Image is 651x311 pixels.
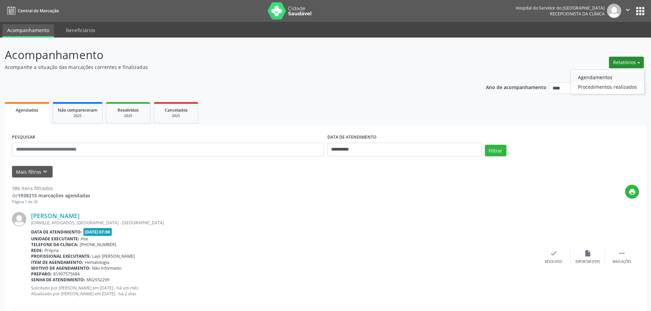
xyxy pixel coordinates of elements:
div: 2025 [58,113,97,118]
button: print [625,185,639,199]
ul: Relatórios [570,70,645,94]
span: Hematologia [85,259,109,265]
span: Não compareceram [58,107,97,113]
div: Exportar (PDF) [575,259,600,264]
button: Filtrar [485,145,506,156]
a: Acompanhamento [2,24,54,38]
label: PESQUISAR [12,132,35,143]
div: 2025 [111,113,145,118]
div: de [12,192,90,199]
span: Hse [81,236,88,242]
i:  [624,6,632,14]
span: Cancelados [165,107,188,113]
span: Resolvidos [118,107,139,113]
b: Motivo de agendamento: [31,265,91,271]
span: 81997575684 [53,271,80,277]
button: Mais filtroskeyboard_arrow_down [12,166,53,178]
div: Mais ações [613,259,631,264]
i:  [618,250,626,257]
a: [PERSON_NAME] [31,212,80,220]
b: Telefone da clínica: [31,242,78,248]
p: Acompanhamento [5,46,454,63]
div: Hospital do Servidor do [GEOGRAPHIC_DATA] [516,5,605,11]
p: Solicitado por [PERSON_NAME] em [DATE] - há um mês Atualizado por [PERSON_NAME] em [DATE] - há 2 ... [31,285,537,297]
p: Ano de acompanhamento [486,83,546,91]
span: [DATE] 07:00 [83,228,112,236]
span: [PHONE_NUMBER] [80,242,116,248]
i: insert_drive_file [584,250,592,257]
div: 2025 [159,113,193,118]
b: Item de agendamento: [31,259,83,265]
img: img [12,212,26,226]
span: Recepcionista da clínica [550,11,605,17]
label: DATA DE ATENDIMENTO [327,132,377,143]
img: img [607,4,621,18]
span: Lays [PERSON_NAME] [92,253,135,259]
i: print [628,188,636,196]
a: Central de Marcação [5,5,59,16]
span: Central de Marcação [18,8,59,14]
b: Preparo: [31,271,52,277]
div: Página 1 de 26 [12,199,90,205]
div: Resolvido [545,259,562,264]
a: Agendamentos [571,72,644,82]
b: Unidade executante: [31,236,79,242]
b: Senha de atendimento: [31,277,85,283]
div: JOINVILLE, AFOGADOS, [GEOGRAPHIC_DATA] - [GEOGRAPHIC_DATA] [31,220,537,226]
i: keyboard_arrow_down [41,168,49,175]
span: Não informado [92,265,121,271]
span: Agendados [16,107,38,113]
strong: 1938215 marcações agendadas [18,192,90,199]
div: 386 itens filtrados [12,185,90,192]
p: Acompanhe a situação das marcações correntes e finalizadas [5,63,454,71]
a: Procedimentos realizados [571,82,644,91]
b: Data de atendimento: [31,229,82,235]
button:  [621,4,634,18]
a: Beneficiários [61,24,100,36]
span: M02932299 [86,277,109,283]
b: Profissional executante: [31,253,91,259]
button: Relatórios [609,57,644,68]
i: check [550,250,557,257]
span: Própria [44,248,59,253]
b: Rede: [31,248,43,253]
button: apps [634,5,646,17]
